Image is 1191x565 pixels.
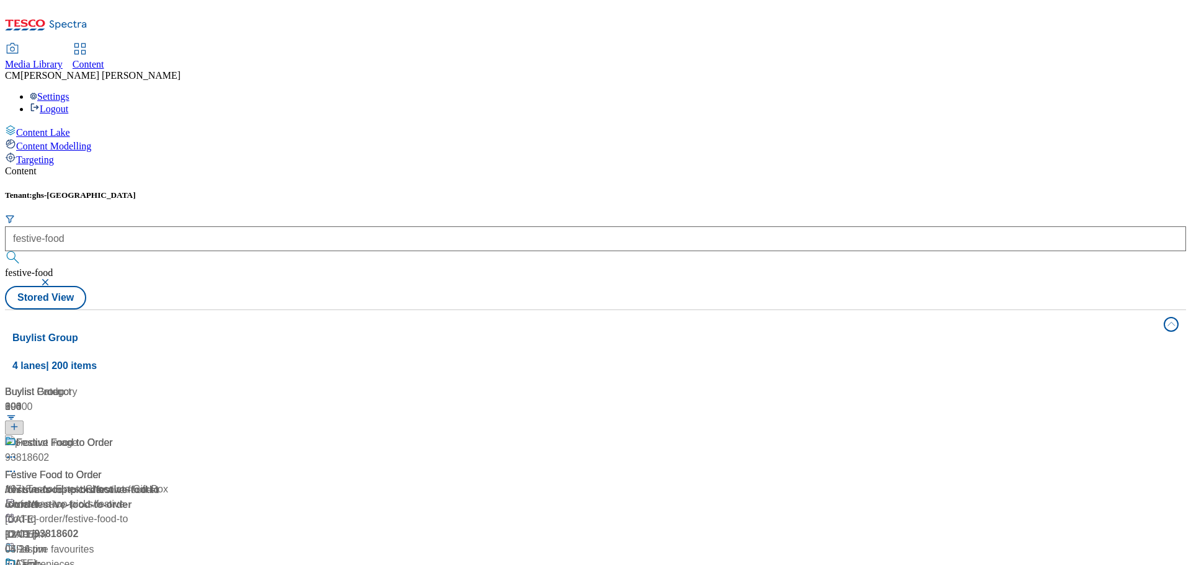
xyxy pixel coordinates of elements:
[5,399,160,414] div: 993
[5,166,1186,177] div: Content
[5,267,53,278] span: festive-food
[32,499,132,510] span: / festive-food-to-order
[12,360,97,371] span: 4 lanes | 200 items
[5,310,1186,380] button: Buylist Group4 lanes| 200 items
[5,484,93,495] span: / christmas-top-picks
[5,484,159,510] span: / festive-food-to-order
[5,44,63,70] a: Media Library
[16,154,54,165] span: Targeting
[30,91,69,102] a: Settings
[5,214,15,224] svg: Search Filters
[16,141,91,151] span: Content Modelling
[5,226,1186,251] input: Search
[32,190,136,200] span: ghs-[GEOGRAPHIC_DATA]
[5,125,1186,138] a: Content Lake
[5,286,86,309] button: Stored View
[5,468,102,483] div: Festive Food to Order
[16,435,113,450] div: Festive Food to Order
[5,385,160,399] div: Buylist Category
[5,399,432,414] div: 10000
[5,59,63,69] span: Media Library
[20,70,181,81] span: [PERSON_NAME] [PERSON_NAME]
[5,70,20,81] span: CM
[5,152,1186,166] a: Targeting
[16,127,70,138] span: Content Lake
[5,138,1186,152] a: Content Modelling
[5,527,160,542] div: [DATE]
[73,59,104,69] span: Content
[73,44,104,70] a: Content
[5,385,432,399] div: Buylist Product
[5,190,1186,200] h5: Tenant:
[30,104,68,114] a: Logout
[12,331,1156,345] h4: Buylist Group
[5,542,160,557] div: 05:16 pm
